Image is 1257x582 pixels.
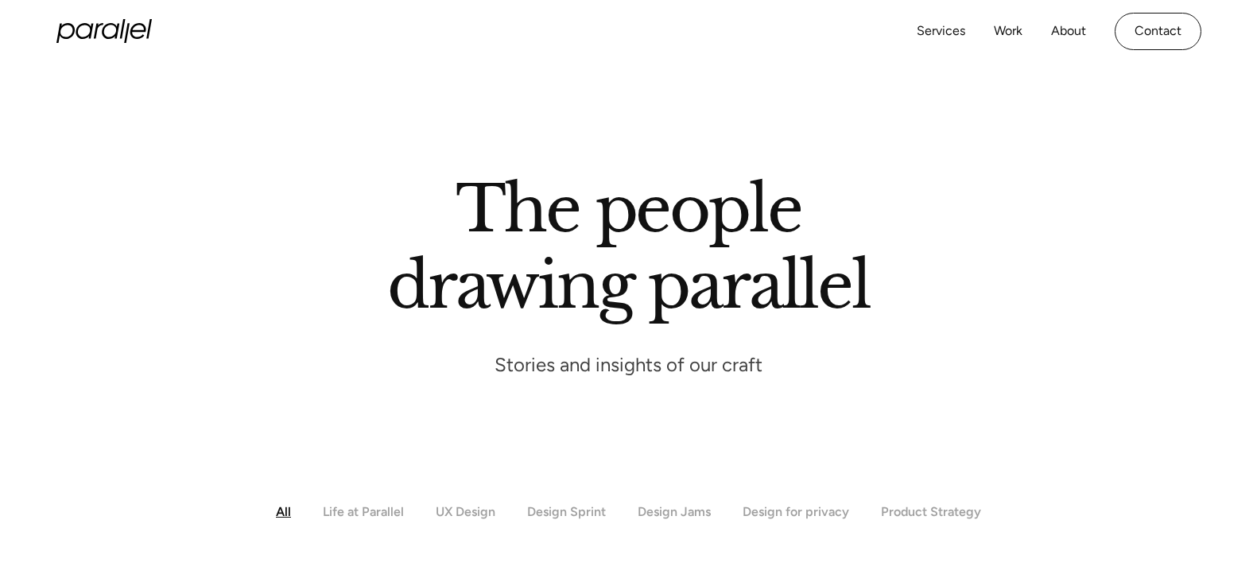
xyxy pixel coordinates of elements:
a: Contact [1115,13,1201,50]
a: About [1051,20,1086,43]
a: Work [994,20,1022,43]
div: Product Strategy [881,504,981,519]
div: Design for privacy [743,504,849,519]
a: Services [917,20,965,43]
div: Design Sprint [527,504,606,519]
h1: The people drawing parallel [387,171,870,324]
div: Design Jams [638,504,711,519]
div: UX Design [436,504,495,519]
div: Life at Parallel [323,504,404,519]
div: All [276,504,291,519]
p: Stories and insights of our craft [495,352,762,377]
